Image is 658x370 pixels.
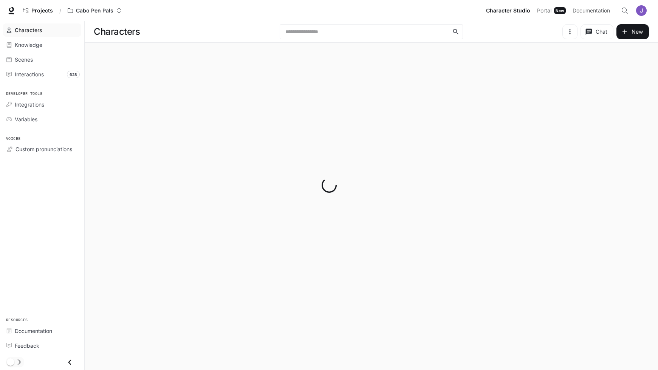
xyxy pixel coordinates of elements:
span: 628 [67,71,80,78]
span: Dark mode toggle [7,358,14,366]
button: User avatar [634,3,649,18]
a: Character Studio [483,3,533,18]
button: Open Command Menu [617,3,632,18]
span: Scenes [15,56,33,63]
button: Close drawer [61,355,78,370]
button: Open workspace menu [64,3,125,18]
a: Integrations [3,98,81,111]
span: Characters [15,26,42,34]
p: Cabo Pen Pals [76,8,113,14]
span: Interactions [15,70,44,78]
a: Characters [3,23,81,37]
div: New [554,7,566,14]
a: Feedback [3,339,81,352]
a: Interactions [3,68,81,81]
span: Variables [15,115,37,123]
img: User avatar [636,5,647,16]
span: Custom pronunciations [15,145,72,153]
a: Scenes [3,53,81,66]
a: Custom pronunciations [3,142,81,156]
span: Documentation [573,6,610,15]
div: / [56,7,64,15]
span: Feedback [15,342,39,350]
a: Go to projects [20,3,56,18]
a: Variables [3,113,81,126]
a: Documentation [570,3,616,18]
a: Knowledge [3,38,81,51]
span: Character Studio [486,6,530,15]
a: Documentation [3,324,81,337]
span: Knowledge [15,41,42,49]
a: PortalNew [534,3,569,18]
span: Projects [31,8,53,14]
span: Integrations [15,101,44,108]
span: Portal [537,6,551,15]
span: Documentation [15,327,52,335]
